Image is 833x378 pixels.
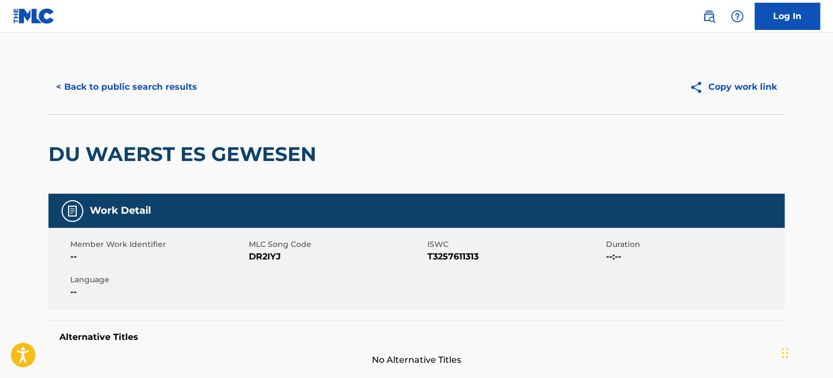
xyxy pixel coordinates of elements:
[731,10,744,23] img: help
[427,239,603,250] span: ISWC
[782,337,788,369] div: Drag
[48,142,322,166] h2: DU WAERST ES GEWESEN
[689,80,708,94] img: Copy work link
[66,205,79,218] img: Work Detail
[698,5,720,27] a: Public Search
[779,326,833,378] iframe: Chat Widget
[13,8,55,24] img: MLC Logo
[249,250,425,263] span: DR2IYJ
[702,10,715,23] img: search
[59,332,774,343] h5: Alternative Titles
[606,250,782,263] span: --:--
[48,73,205,101] button: < Back to public search results
[606,239,782,250] span: Duration
[48,354,785,367] span: No Alternative Titles
[726,5,748,27] div: Help
[70,250,246,263] span: --
[249,239,425,250] span: MLC Song Code
[70,239,246,250] span: Member Work Identifier
[682,73,785,101] button: Copy work link
[70,286,246,299] span: --
[755,3,820,30] a: Log In
[90,205,151,217] h5: Work Detail
[70,274,246,286] span: Language
[427,250,603,263] span: T3257611313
